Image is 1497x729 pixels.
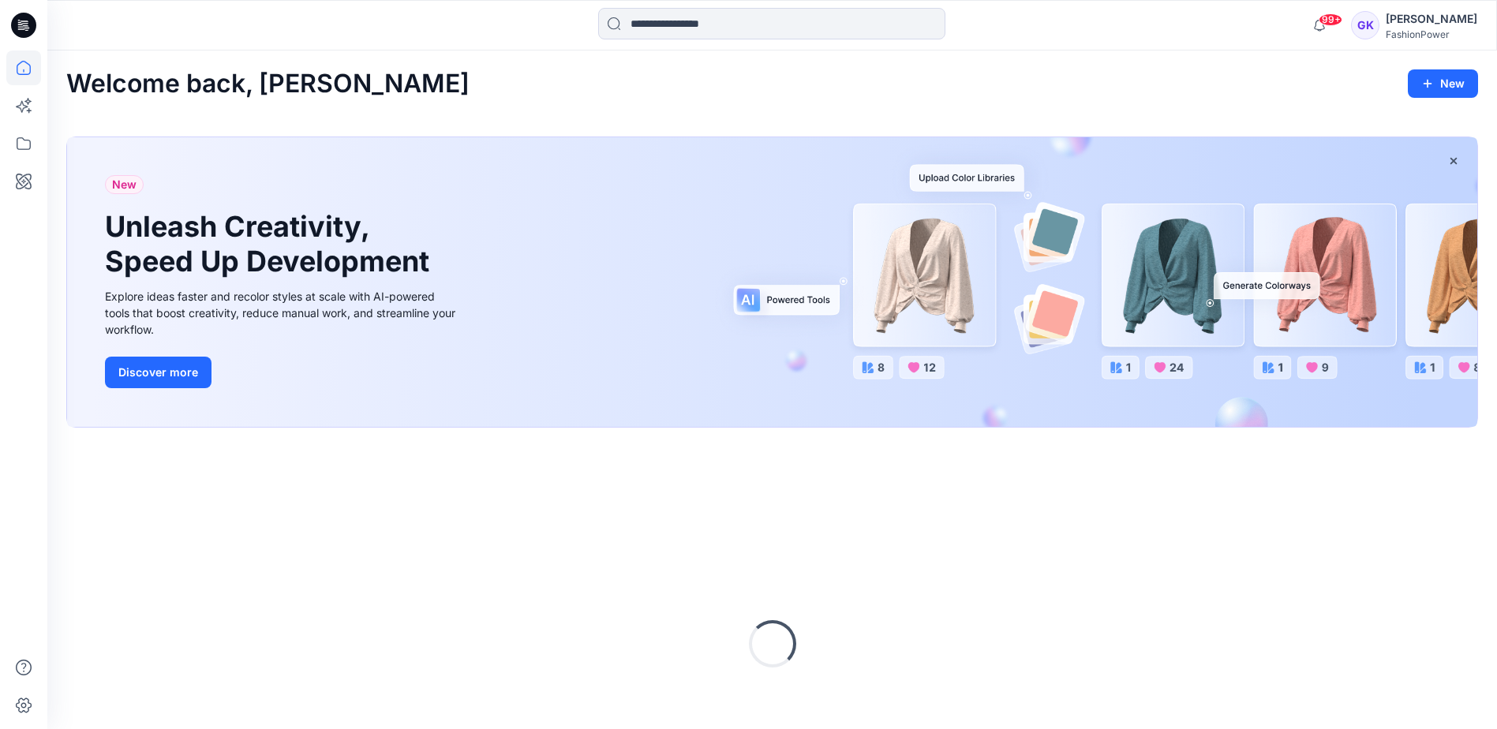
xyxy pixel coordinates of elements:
[1408,69,1478,98] button: New
[105,210,436,278] h1: Unleash Creativity, Speed Up Development
[1319,13,1342,26] span: 99+
[105,288,460,338] div: Explore ideas faster and recolor styles at scale with AI-powered tools that boost creativity, red...
[112,175,137,194] span: New
[1351,11,1379,39] div: GK
[105,357,211,388] button: Discover more
[1386,9,1477,28] div: [PERSON_NAME]
[105,357,460,388] a: Discover more
[66,69,470,99] h2: Welcome back, [PERSON_NAME]
[1386,28,1477,40] div: FashionPower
